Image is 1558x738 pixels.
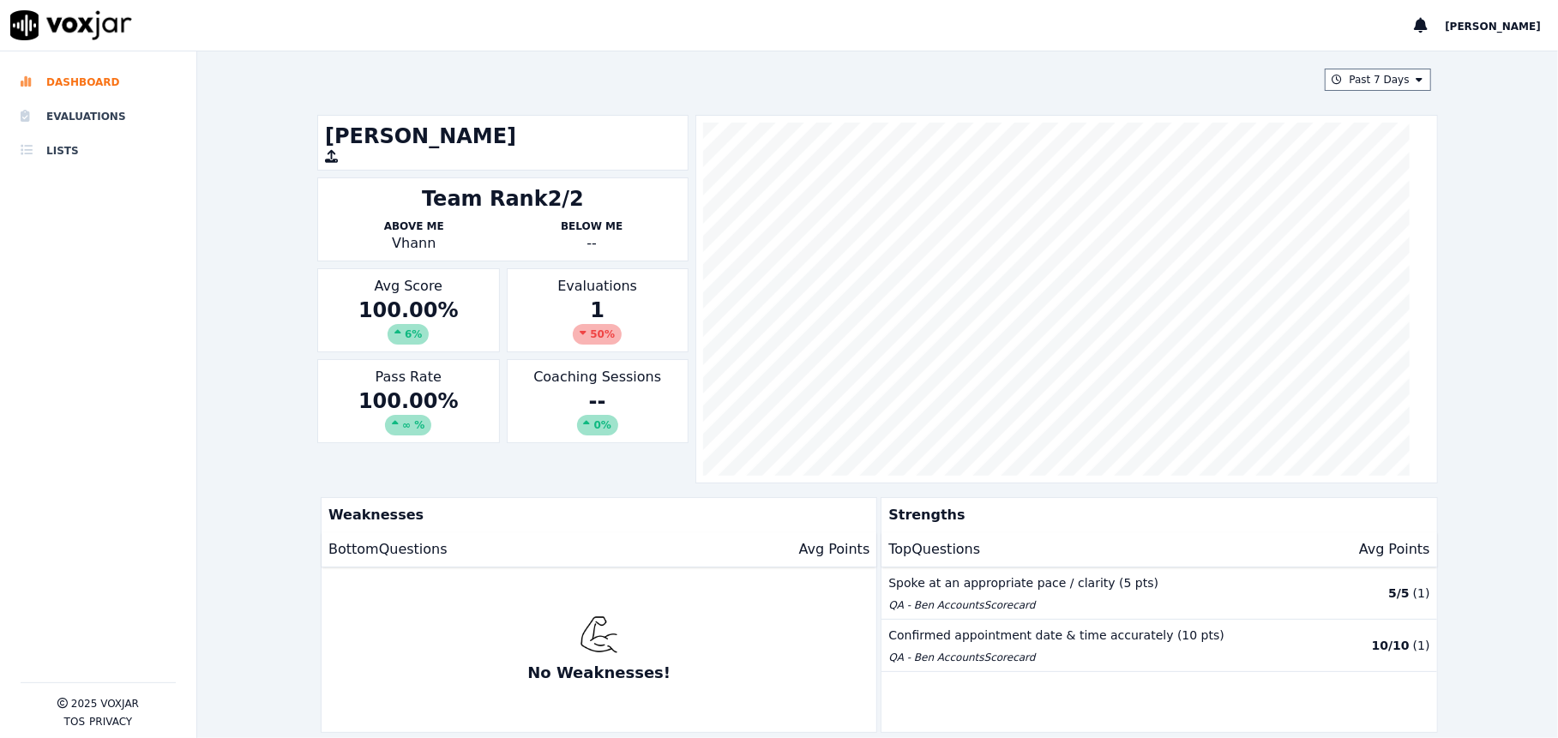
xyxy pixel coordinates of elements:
div: Pass Rate [317,359,499,443]
div: -- [514,387,681,435]
p: Strengths [881,498,1429,532]
div: 1 [514,297,681,345]
p: Below Me [503,219,681,233]
p: Avg Points [799,539,870,560]
p: No Weaknesses! [527,661,671,685]
p: Bottom Questions [328,539,448,560]
p: Confirmed appointment date & time accurately (10 pts) [888,627,1294,644]
p: Weaknesses [322,498,869,532]
p: 2025 Voxjar [71,697,139,711]
button: [PERSON_NAME] [1445,15,1558,36]
h1: [PERSON_NAME] [325,123,681,150]
a: Dashboard [21,65,176,99]
div: ∞ % [385,415,431,435]
img: voxjar logo [10,10,132,40]
p: Above Me [325,219,502,233]
img: muscle [580,615,618,654]
div: Coaching Sessions [507,359,689,443]
div: Evaluations [507,268,689,352]
p: 5 / 5 [1388,585,1410,602]
p: Spoke at an appropriate pace / clarity (5 pts) [888,574,1294,591]
p: ( 1 ) [1413,637,1430,654]
button: Spoke at an appropriate pace / clarity (5 pts) QA - Ben AccountsScorecard 5/5 (1) [881,567,1436,620]
a: Lists [21,134,176,168]
p: Avg Points [1359,539,1430,560]
button: Past 7 Days [1325,69,1431,91]
p: QA - Ben Accounts Scorecard [888,598,1294,612]
p: QA - Ben Accounts Scorecard [888,651,1294,664]
button: Privacy [89,715,132,729]
span: [PERSON_NAME] [1445,21,1541,33]
div: Team Rank 2/2 [422,185,584,213]
p: Top Questions [888,539,980,560]
p: ( 1 ) [1413,585,1430,602]
div: 50 % [573,324,622,345]
button: Confirmed appointment date & time accurately (10 pts) QA - Ben AccountsScorecard 10/10 (1) [881,620,1436,672]
div: 100.00 % [325,387,491,435]
p: Vhann [325,233,502,254]
div: 100.00 % [325,297,491,345]
div: Avg Score [317,268,499,352]
button: TOS [64,715,85,729]
div: -- [503,233,681,254]
p: 10 / 10 [1372,637,1410,654]
div: 0% [577,415,618,435]
div: 6 % [388,324,429,345]
a: Evaluations [21,99,176,134]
